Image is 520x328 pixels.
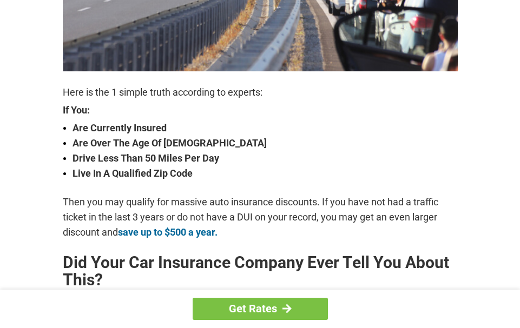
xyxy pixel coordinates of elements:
[193,298,328,320] a: Get Rates
[63,195,458,240] p: Then you may qualify for massive auto insurance discounts. If you have not had a traffic ticket i...
[73,151,458,166] strong: Drive Less Than 50 Miles Per Day
[63,254,458,289] h2: Did Your Car Insurance Company Ever Tell You About This?
[118,226,218,238] a: save up to $500 a year.
[63,85,458,100] p: Here is the 1 simple truth according to experts:
[73,121,458,136] strong: Are Currently Insured
[63,105,458,115] strong: If You:
[73,166,458,181] strong: Live In A Qualified Zip Code
[73,136,458,151] strong: Are Over The Age Of [DEMOGRAPHIC_DATA]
